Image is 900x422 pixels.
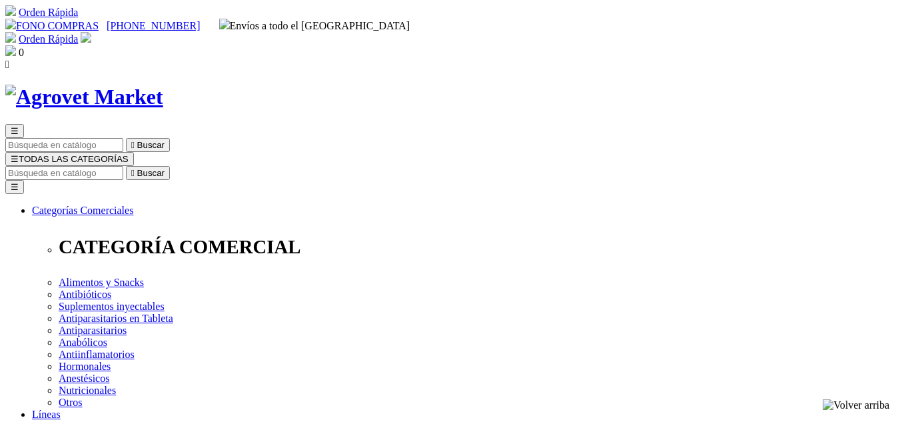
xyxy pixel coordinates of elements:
[59,313,173,324] a: Antiparasitarios en Tableta
[823,399,889,411] img: Volver arriba
[11,126,19,136] span: ☰
[59,385,116,396] a: Nutricionales
[219,19,230,29] img: delivery-truck.svg
[5,180,24,194] button: ☰
[32,205,133,216] a: Categorías Comerciales
[59,236,895,258] p: CATEGORÍA COMERCIAL
[5,152,134,166] button: ☰TODAS LAS CATEGORÍAS
[5,124,24,138] button: ☰
[19,33,78,45] a: Orden Rápida
[126,138,170,152] button:  Buscar
[19,47,24,58] span: 0
[5,138,123,152] input: Buscar
[107,20,200,31] a: [PHONE_NUMBER]
[59,361,111,372] a: Hormonales
[137,140,165,150] span: Buscar
[81,32,91,43] img: user.svg
[59,397,83,408] a: Otros
[59,277,144,288] a: Alimentos y Snacks
[59,325,127,336] a: Antiparasitarios
[5,32,16,43] img: shopping-cart.svg
[5,20,99,31] a: FONO COMPRAS
[19,7,78,18] a: Orden Rápida
[5,5,16,16] img: shopping-cart.svg
[219,20,410,31] span: Envíos a todo el [GEOGRAPHIC_DATA]
[131,140,135,150] i: 
[59,373,109,384] a: Anestésicos
[59,301,165,312] a: Suplementos inyectables
[5,45,16,56] img: shopping-bag.svg
[126,166,170,180] button:  Buscar
[131,168,135,178] i: 
[59,289,111,300] a: Antibióticos
[59,337,107,348] a: Anabólicos
[5,166,123,180] input: Buscar
[137,168,165,178] span: Buscar
[5,59,9,70] i: 
[5,85,163,109] img: Agrovet Market
[11,154,19,164] span: ☰
[81,33,91,45] a: Acceda a su cuenta de cliente
[5,19,16,29] img: phone.svg
[32,409,61,420] a: Líneas
[59,349,135,360] a: Antiinflamatorios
